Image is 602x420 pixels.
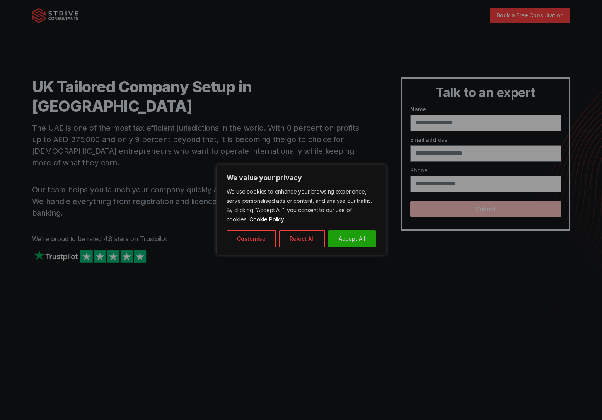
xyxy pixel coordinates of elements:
[227,187,376,224] p: We use cookies to enhance your browsing experience, serve personalised ads or content, and analys...
[328,230,376,247] button: Accept All
[216,165,386,255] div: We value your privacy
[279,230,325,247] button: Reject All
[227,173,376,182] p: We value your privacy
[227,230,276,247] button: Customise
[249,216,285,223] a: Cookie Policy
